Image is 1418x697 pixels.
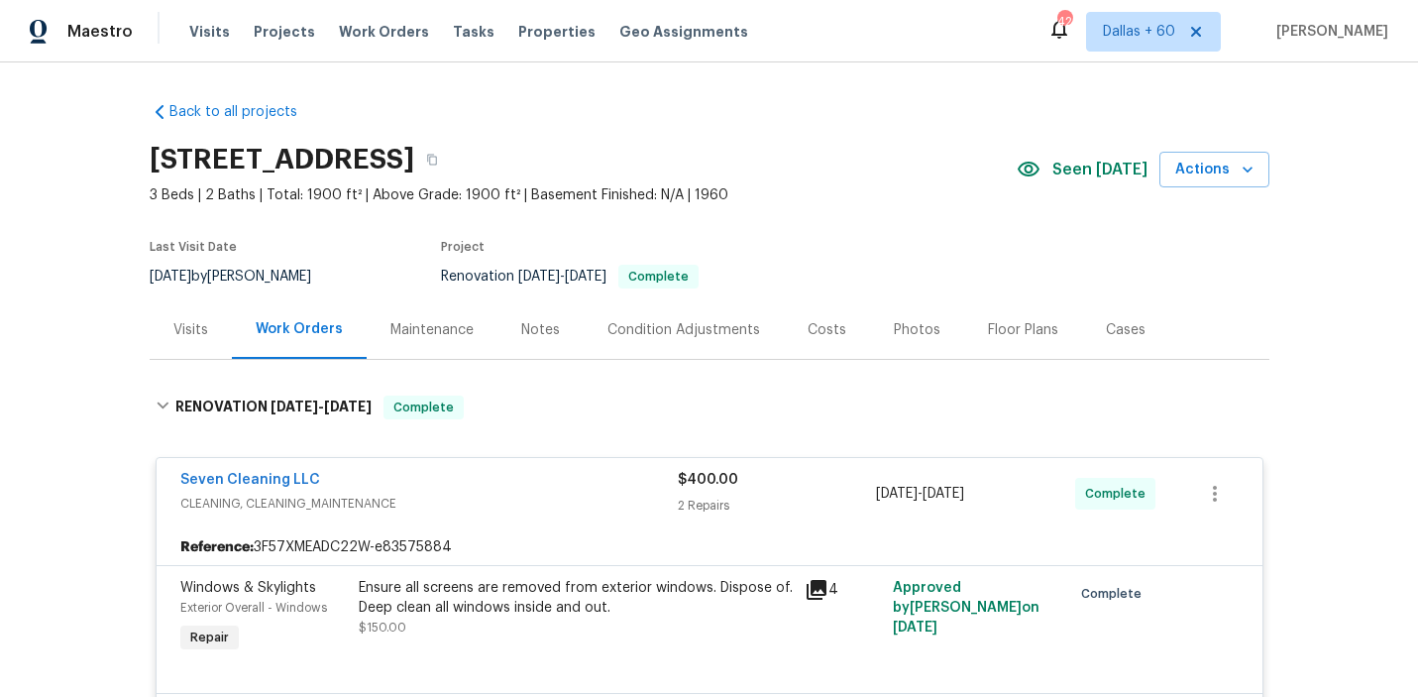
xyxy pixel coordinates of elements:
span: Projects [254,22,315,42]
div: by [PERSON_NAME] [150,265,335,289]
span: 3 Beds | 2 Baths | Total: 1900 ft² | Above Grade: 1900 ft² | Basement Finished: N/A | 1960 [150,185,1017,205]
span: [DATE] [518,270,560,284]
span: CLEANING, CLEANING_MAINTENANCE [180,494,678,514]
span: Complete [1081,584,1149,604]
div: 2 Repairs [678,496,877,516]
div: 4 [805,578,882,602]
div: Photos [894,320,940,340]
span: Renovation [441,270,699,284]
span: Maestro [67,22,133,42]
span: Dallas + 60 [1103,22,1175,42]
a: Back to all projects [150,102,340,122]
div: RENOVATION [DATE]-[DATE]Complete [150,376,1269,439]
h2: [STREET_ADDRESS] [150,150,414,170]
span: Windows & Skylights [180,581,316,595]
button: Copy Address [414,142,450,177]
div: Notes [521,320,560,340]
h6: RENOVATION [175,396,372,419]
div: Ensure all screens are removed from exterior windows. Dispose of. Deep clean all windows inside a... [359,578,793,618]
div: Floor Plans [988,320,1058,340]
span: Complete [620,271,697,283]
span: Approved by [PERSON_NAME] on [893,581,1039,635]
div: Condition Adjustments [607,320,760,340]
span: [DATE] [324,400,372,413]
span: [DATE] [893,621,937,635]
span: [DATE] [150,270,191,284]
div: Maintenance [390,320,474,340]
div: Work Orders [256,319,343,339]
span: Exterior Overall - Windows [180,602,327,614]
span: [DATE] [923,487,964,501]
span: Last Visit Date [150,241,237,253]
div: Costs [808,320,846,340]
span: [DATE] [565,270,606,284]
span: [DATE] [271,400,318,413]
a: Seven Cleaning LLC [180,473,320,487]
span: Visits [189,22,230,42]
div: Cases [1106,320,1145,340]
span: [PERSON_NAME] [1268,22,1388,42]
div: 421 [1057,12,1071,32]
span: [DATE] [876,487,918,501]
span: - [518,270,606,284]
span: Repair [182,628,237,647]
div: 3F57XMEADC22W-e83575884 [157,529,1262,565]
span: Geo Assignments [619,22,748,42]
span: - [876,484,964,504]
span: Seen [DATE] [1052,160,1147,179]
b: Reference: [180,537,254,557]
span: Properties [518,22,596,42]
span: $150.00 [359,622,406,634]
span: $400.00 [678,473,738,487]
div: Visits [173,320,208,340]
span: Tasks [453,25,494,39]
span: Project [441,241,485,253]
span: - [271,400,372,413]
span: Work Orders [339,22,429,42]
span: Complete [1085,484,1153,504]
span: Actions [1175,158,1254,182]
span: Complete [385,398,462,417]
button: Actions [1159,152,1269,188]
